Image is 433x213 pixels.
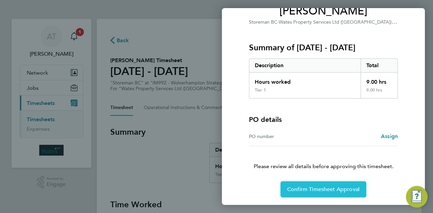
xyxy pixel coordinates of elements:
[277,19,279,25] span: ·
[249,42,398,53] h3: Summary of [DATE] - [DATE]
[381,133,398,139] span: Assign
[381,132,398,140] a: Assign
[249,58,398,99] div: Summary of 02 - 08 Aug 2025
[249,4,398,18] span: [PERSON_NAME]
[255,87,266,93] div: Tier 1
[361,87,398,98] div: 9.00 hrs
[287,186,360,193] span: Confirm Timesheet Approval
[361,73,398,87] div: 9.00 hrs
[361,59,398,72] div: Total
[249,115,282,124] h4: PO details
[279,19,397,25] span: Wates Property Services Ltd ([GEOGRAPHIC_DATA])
[406,186,428,208] button: Engage Resource Center
[241,146,406,170] p: Please review all details before approving this timesheet.
[249,19,277,25] span: Storeman BC
[249,59,361,72] div: Description
[280,181,366,197] button: Confirm Timesheet Approval
[249,73,361,87] div: Hours worked
[249,132,323,140] div: PO number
